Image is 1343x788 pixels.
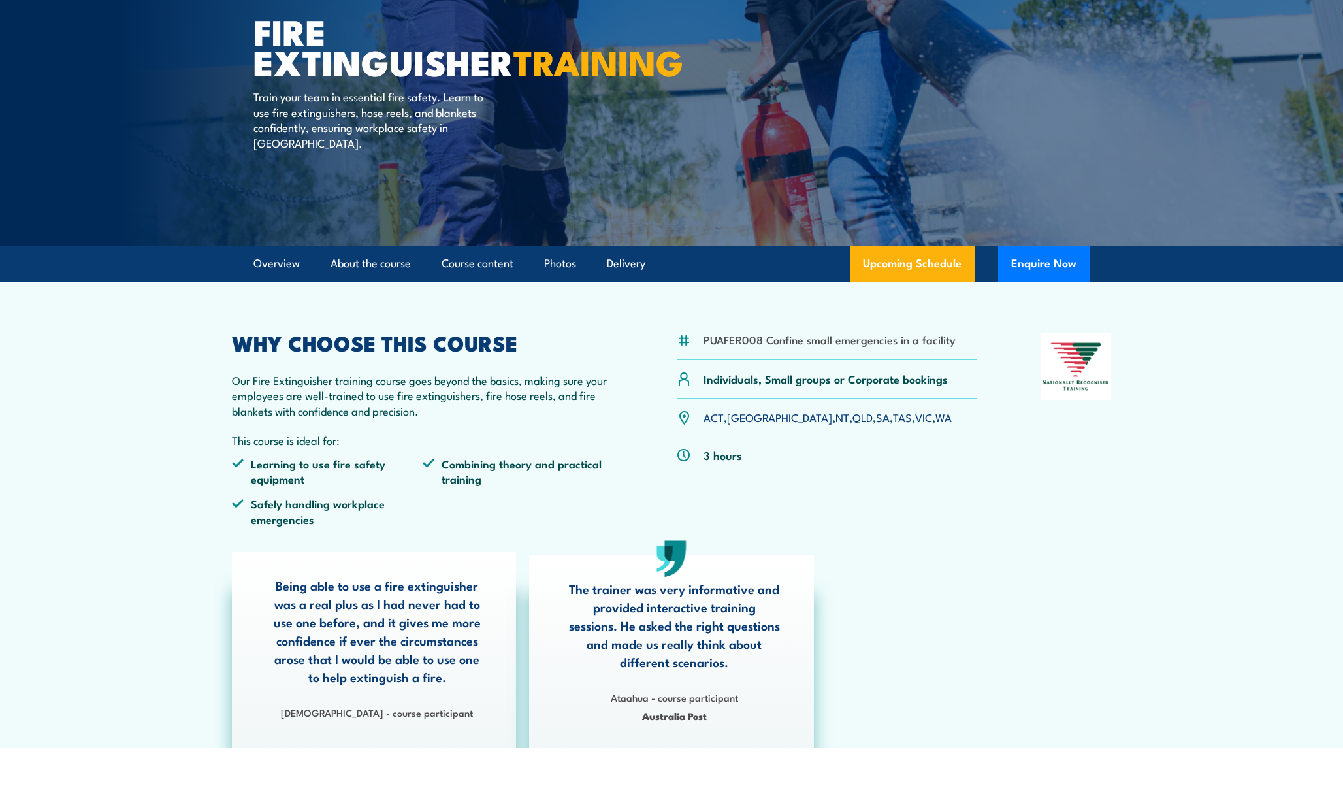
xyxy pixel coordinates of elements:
strong: [DEMOGRAPHIC_DATA] - course participant [281,705,473,719]
a: SA [876,409,890,425]
a: NT [835,409,849,425]
p: Individuals, Small groups or Corporate bookings [704,371,948,386]
strong: TRAINING [513,34,683,88]
a: TAS [893,409,912,425]
a: Upcoming Schedule [850,246,975,282]
p: Our Fire Extinguisher training course goes beyond the basics, making sure your employees are well... [232,372,613,418]
a: ACT [704,409,724,425]
p: 3 hours [704,448,742,463]
a: QLD [852,409,873,425]
a: Overview [253,246,300,281]
a: WA [935,409,952,425]
a: Course content [442,246,513,281]
h2: WHY CHOOSE THIS COURSE [232,333,613,352]
a: [GEOGRAPHIC_DATA] [727,409,832,425]
p: The trainer was very informative and provided interactive training sessions. He asked the right q... [568,580,781,671]
p: Being able to use a fire extinguisher was a real plus as I had never had to use one before, and i... [270,576,483,686]
h1: Fire Extinguisher [253,16,576,76]
li: Safely handling workplace emergencies [232,496,423,527]
span: Australia Post [568,708,781,723]
li: Learning to use fire safety equipment [232,456,423,487]
a: Delivery [607,246,645,281]
strong: Ataahua - course participant [611,690,738,704]
p: , , , , , , , [704,410,952,425]
li: Combining theory and practical training [423,456,613,487]
p: Train your team in essential fire safety. Learn to use fire extinguishers, hose reels, and blanke... [253,89,492,150]
a: About the course [331,246,411,281]
p: This course is ideal for: [232,433,613,448]
button: Enquire Now [998,246,1090,282]
img: Nationally Recognised Training logo. [1041,333,1111,400]
a: VIC [915,409,932,425]
li: PUAFER008 Confine small emergencies in a facility [704,332,956,347]
a: Photos [544,246,576,281]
